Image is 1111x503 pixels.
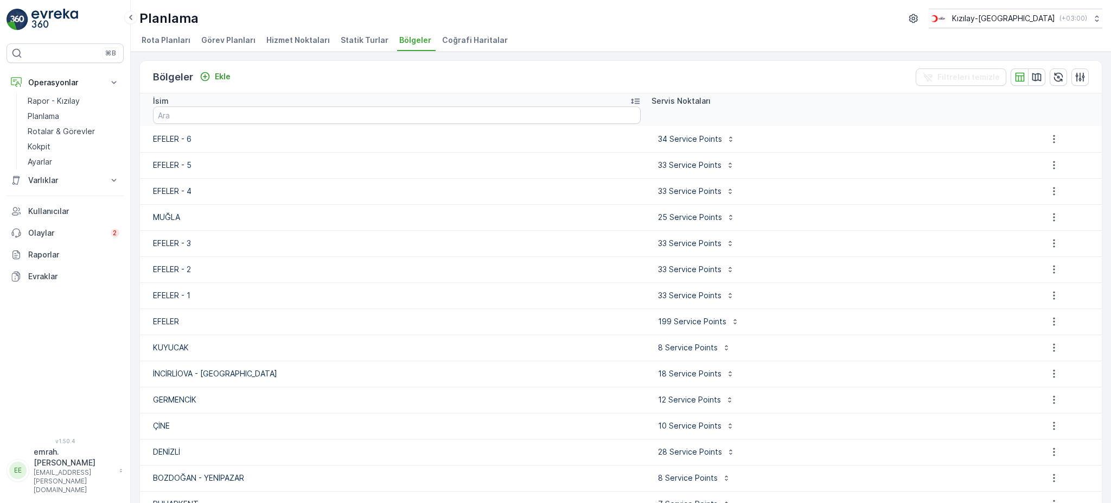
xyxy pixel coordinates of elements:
p: Bölgeler [153,70,193,85]
a: Ayarlar [23,154,124,169]
button: 18 Service Points [652,365,741,382]
button: 28 Service Points [652,443,742,461]
p: 28 Service Points [658,447,722,457]
p: EFELER - 4 [153,186,641,197]
p: KUYUCAK [153,342,641,353]
p: 25 Service Points [658,212,722,223]
button: EEemrah.[PERSON_NAME][EMAIL_ADDRESS][PERSON_NAME][DOMAIN_NAME] [7,447,124,494]
p: Servis Noktaları [652,96,711,106]
p: 18 Service Points [658,368,721,379]
p: DENİZLİ [153,447,641,457]
button: Varlıklar [7,169,124,191]
p: Rapor - Kızılay [28,96,80,106]
a: Kokpit [23,139,124,154]
p: MUĞLA [153,212,641,223]
p: 33 Service Points [658,290,721,301]
button: 8 Service Points [652,339,737,356]
p: 2 [113,229,117,237]
p: EFELER - 3 [153,238,641,249]
p: 12 Service Points [658,394,721,405]
p: ÇİNE [153,420,641,431]
input: Ara [153,106,641,124]
p: 199 Service Points [658,316,726,327]
button: 10 Service Points [652,417,741,435]
button: 33 Service Points [652,261,741,278]
p: EFELER - 5 [153,160,641,171]
p: EFELER - 2 [153,264,641,275]
p: ( +03:00 ) [1059,14,1087,23]
p: 33 Service Points [658,238,721,249]
p: 33 Service Points [658,160,721,171]
p: Olaylar [28,228,104,238]
button: 199 Service Points [652,313,746,330]
p: Ayarlar [28,156,52,167]
button: 33 Service Points [652,156,741,174]
span: Rota Planları [142,35,190,46]
button: 8 Service Points [652,469,737,487]
a: Raporlar [7,244,124,266]
p: Planlama [139,10,199,27]
p: Operasyonlar [28,77,102,88]
p: Kullanıcılar [28,206,119,217]
p: 8 Service Points [658,473,718,483]
span: v 1.50.4 [7,438,124,444]
button: 33 Service Points [652,183,741,200]
button: 25 Service Points [652,209,742,226]
a: Planlama [23,109,124,124]
a: Kullanıcılar [7,200,124,222]
button: 33 Service Points [652,235,741,252]
span: Bölgeler [399,35,431,46]
p: Kızılay-[GEOGRAPHIC_DATA] [952,13,1055,24]
p: Filtreleri temizle [937,72,1000,83]
p: GERMENCİK [153,394,641,405]
p: Varlıklar [28,175,102,186]
img: k%C4%B1z%C4%B1lay_D5CCths.png [929,12,948,24]
div: EE [9,462,27,479]
a: Evraklar [7,266,124,287]
p: 33 Service Points [658,186,721,197]
img: logo_light-DOdMpM7g.png [31,9,78,30]
p: EFELER - 6 [153,134,641,144]
p: 33 Service Points [658,264,721,275]
p: Evraklar [28,271,119,282]
p: 34 Service Points [658,134,722,144]
a: Rapor - Kızılay [23,93,124,109]
p: EFELER [153,316,641,327]
span: Coğrafi Haritalar [442,35,508,46]
p: Planlama [28,111,59,122]
button: Kızılay-[GEOGRAPHIC_DATA](+03:00) [929,9,1102,28]
p: İsim [153,96,169,106]
a: Olaylar2 [7,222,124,244]
button: Operasyonlar [7,72,124,93]
button: 34 Service Points [652,130,742,148]
img: logo [7,9,28,30]
p: Rotalar & Görevler [28,126,95,137]
button: Filtreleri temizle [916,68,1006,86]
p: Raporlar [28,249,119,260]
button: Ekle [195,70,235,83]
button: 33 Service Points [652,287,741,304]
p: Kokpit [28,141,50,152]
p: ⌘B [105,49,116,58]
p: İNCİRLİOVA - [GEOGRAPHIC_DATA] [153,368,641,379]
p: EFELER - 1 [153,290,641,301]
span: Hizmet Noktaları [266,35,330,46]
p: 8 Service Points [658,342,718,353]
a: Rotalar & Görevler [23,124,124,139]
button: 12 Service Points [652,391,740,408]
span: Görev Planları [201,35,256,46]
p: Ekle [215,71,231,82]
p: BOZDOĞAN - YENİPAZAR [153,473,641,483]
p: [EMAIL_ADDRESS][PERSON_NAME][DOMAIN_NAME] [34,468,114,494]
p: 10 Service Points [658,420,721,431]
p: emrah.[PERSON_NAME] [34,447,114,468]
span: Statik Turlar [341,35,388,46]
